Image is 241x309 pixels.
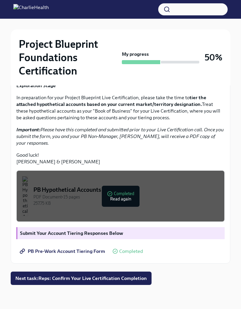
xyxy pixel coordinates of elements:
a: PB Pre-Work Account Tiering Form [16,245,110,258]
img: CharlieHealth [13,4,49,15]
strong: Important: [16,127,40,133]
p: Good luck! [PERSON_NAME] & [PERSON_NAME] [16,152,225,165]
img: PB Hypothetical Accounts [22,176,28,216]
strong: Exploration Stage [16,83,56,89]
em: Please have this completed and submitted prior to your Live Certification call. Once you submit t... [16,127,224,146]
button: Next task:Reps: Confirm Your Live Certification Completion [11,272,152,285]
span: Completed [119,249,143,254]
button: PB Hypothetical AccountsPDF Document•15 pages257.75 KBCompletedRead again [16,170,225,222]
span: PB Pre-Work Account Tiering Form [21,248,105,255]
h3: 50% [205,51,222,63]
h2: Project Blueprint Foundations Certification [19,37,119,78]
strong: Submit Your Account Tiering Responses Below [20,230,123,236]
span: Next task : Reps: Confirm Your Live Certification Completion [15,275,147,282]
p: In preparation for your Project Blueprint Live Certification, please take the time to Treat these... [16,94,225,121]
strong: My progress [122,51,149,57]
div: 257.75 KB [33,200,219,206]
div: PDF Document • 15 pages [33,194,219,200]
div: PB Hypothetical Accounts [33,186,219,194]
